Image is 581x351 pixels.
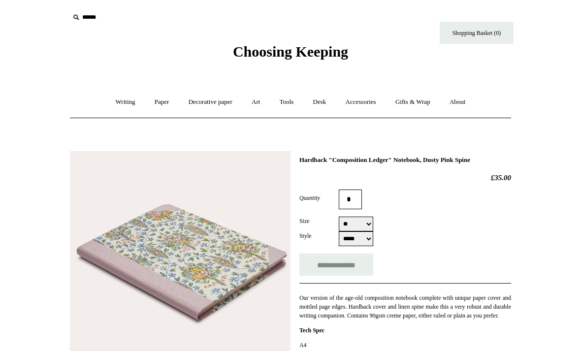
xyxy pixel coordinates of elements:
[107,89,144,115] a: Writing
[299,327,324,334] strong: Tech Spec
[233,43,348,60] span: Choosing Keeping
[299,156,511,164] h1: Hardback "Composition Ledger" Notebook, Dusty Pink Spine
[441,89,475,115] a: About
[299,231,339,240] label: Style
[304,89,335,115] a: Desk
[440,22,514,44] a: Shopping Basket (0)
[337,89,385,115] a: Accessories
[299,293,511,320] p: Our version of the age-old composition notebook complete with unique paper cover and mottled page...
[299,193,339,202] label: Quantity
[243,89,269,115] a: Art
[146,89,178,115] a: Paper
[387,89,439,115] a: Gifts & Wrap
[299,173,511,182] h2: £35.00
[271,89,303,115] a: Tools
[299,217,339,225] label: Size
[180,89,241,115] a: Decorative paper
[233,51,348,58] a: Choosing Keeping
